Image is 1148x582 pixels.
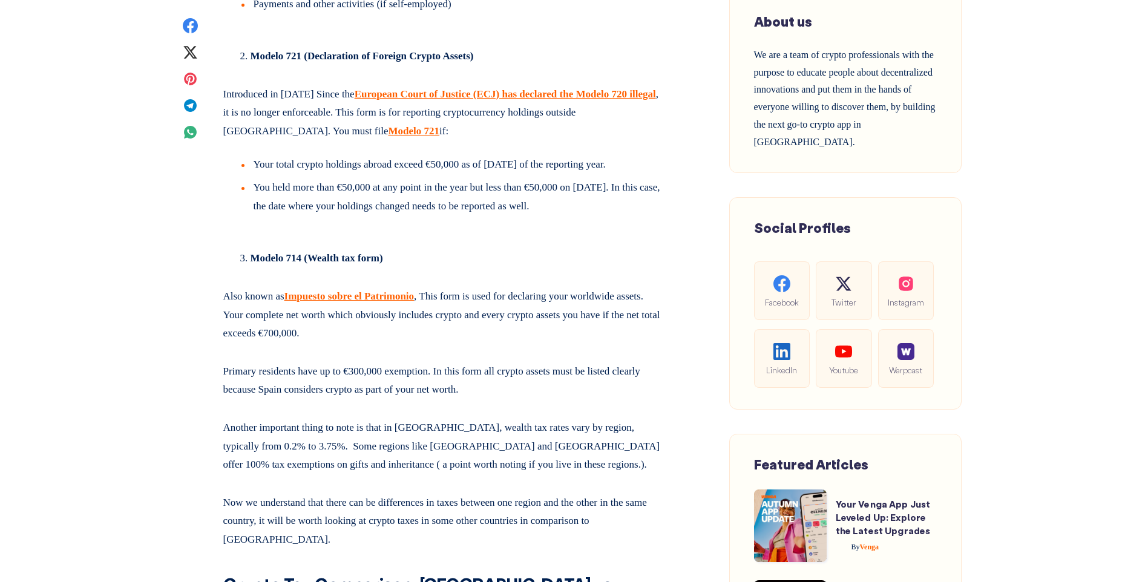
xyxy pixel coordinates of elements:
img: social-warpcast.e8a23a7ed3178af0345123c41633f860.png [897,343,914,360]
a: Warpcast [878,329,934,388]
p: Also known as , This form is used for declaring your worldwide assets. Your complete net worth wh... [223,283,663,343]
p: Introduced in [DATE] Since the , it is no longer enforceable. This form is for reporting cryptocu... [223,80,663,141]
span: LinkedIn [764,363,800,377]
a: ByVenga [836,543,879,551]
p: Now we understand that there can be differences in taxes between one region and the other in the ... [223,489,663,549]
span: By [851,543,860,551]
span: We are a team of crypto professionals with the purpose to educate people about decentralized inno... [754,50,936,147]
a: Impuesto sobre el Patrimonio [284,290,415,302]
p: Primary residents have up to €300,000 exemption. In this form all crypto assets must be listed cl... [223,358,663,399]
a: Your Venga App Just Leveled Up: Explore the Latest Upgrades [836,498,931,537]
span: Instagram [888,295,924,309]
a: Instagram [878,261,934,320]
a: LinkedIn [754,329,810,388]
span: Social Profiles [754,219,851,237]
span: About us [754,13,812,30]
a: Modelo 721 [389,125,440,137]
span: Venga [851,543,879,551]
li: You held more than €50,000 at any point in the year but less than €50,000 on [DATE]. In this case... [241,178,663,215]
span: Facebook [764,295,800,309]
span: Warpcast [888,363,924,377]
img: social-linkedin.be646fe421ccab3a2ad91cb58bdc9694.svg [773,343,790,360]
span: Twitter [825,295,862,309]
a: Facebook [754,261,810,320]
span: Featured Articles [754,456,868,473]
span: Youtube [825,363,862,377]
strong: Modelo 721 (Declaration of Foreign Crypto Assets) [251,50,474,62]
a: Youtube [816,329,871,388]
strong: Modelo 714 (Wealth tax form) [251,252,383,264]
img: social-youtube.99db9aba05279f803f3e7a4a838dfb6c.svg [835,343,852,360]
li: Your total crypto holdings abroad exceed €50,000 as of [DATE] of the reporting year. [241,155,663,179]
p: Another important thing to note is that in [GEOGRAPHIC_DATA], wealth tax rates vary by region, ty... [223,414,663,474]
a: European Court of Justice (ECJ) has declared the Modelo 720 illegal [355,88,656,100]
a: Twitter [816,261,871,320]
